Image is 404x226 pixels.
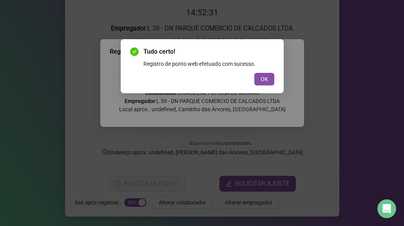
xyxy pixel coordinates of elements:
div: Open Intercom Messenger [377,199,396,218]
span: OK [261,75,268,83]
button: OK [254,73,274,85]
div: Registro de ponto web efetuado com sucesso. [143,60,274,68]
span: check-circle [130,47,139,56]
span: Tudo certo! [143,47,274,56]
